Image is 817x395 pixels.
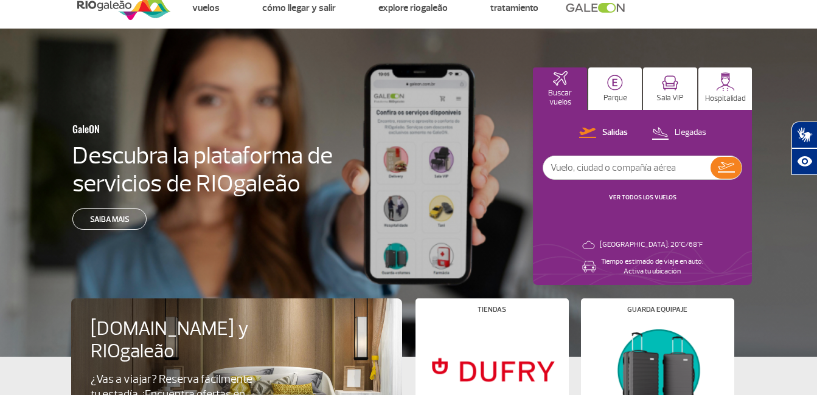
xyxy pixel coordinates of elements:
[609,193,676,201] a: VER TODOS LOS VUELOS
[91,318,284,363] h4: [DOMAIN_NAME] y RIOgaleão
[72,142,335,197] h4: Descubra la plataforma de servicios de RIOgaleão
[533,67,587,110] button: Buscar vuelos
[553,71,568,86] img: airplaneHomeActive.svg
[716,72,735,91] img: hospitality.svg
[72,208,147,230] a: Saiba mais
[705,94,746,103] p: Hospitalidad
[192,2,220,14] a: Vuelos
[675,127,706,139] p: Llegadas
[698,67,753,110] button: Hospitalidad
[478,306,506,313] h4: Tiendas
[791,122,817,175] div: Plugin de acessibilidade da Hand Talk.
[72,116,276,142] h3: GaleON
[605,193,680,202] button: VER TODOS LOS VUELOS
[262,2,336,14] a: Cómo llegar y salir
[603,94,627,103] p: Parque
[378,2,448,14] a: Explore RIOgaleão
[791,148,817,175] button: Abrir recursos assistivos.
[602,127,628,139] p: Salidas
[656,94,684,103] p: Sala VIP
[607,75,623,91] img: carParkingHome.svg
[648,125,710,141] button: Llegadas
[600,240,703,250] p: [GEOGRAPHIC_DATA]: 20°C/68°F
[588,67,642,110] button: Parque
[643,67,697,110] button: Sala VIP
[662,75,678,91] img: vipRoom.svg
[601,257,703,276] p: Tiempo estimado de viaje en auto: Activa tu ubicación
[791,122,817,148] button: Abrir tradutor de língua de sinais.
[627,306,687,313] h4: Guarda equipaje
[575,125,631,141] button: Salidas
[490,2,538,14] a: Tratamiento
[539,89,581,107] p: Buscar vuelos
[543,156,711,179] input: Vuelo, ciudad o compañía aérea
